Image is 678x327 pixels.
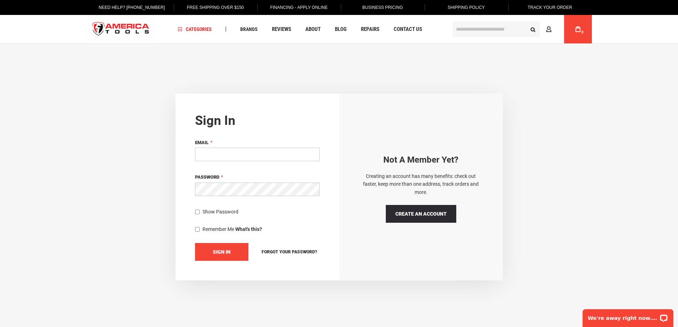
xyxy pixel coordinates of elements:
span: 0 [582,30,584,34]
a: Brands [237,25,261,34]
span: Password [195,174,219,180]
button: Sign In [195,243,248,261]
strong: Sign in [195,113,235,128]
a: Repairs [358,25,383,34]
a: store logo [86,16,156,43]
a: Blog [332,25,350,34]
button: Search [526,22,540,36]
span: Shipping Policy [448,5,485,10]
span: About [305,27,321,32]
strong: What's this? [235,226,262,232]
a: About [302,25,324,34]
span: Categories [178,27,212,32]
p: Creating an account has many benefits: check out faster, keep more than one address, track orders... [359,172,483,196]
span: Create an Account [395,211,447,217]
span: Contact Us [394,27,422,32]
a: Forgot Your Password? [259,248,320,256]
a: Reviews [269,25,294,34]
a: Contact Us [390,25,425,34]
span: Show Password [203,209,238,215]
span: Reviews [272,27,291,32]
iframe: LiveChat chat widget [578,305,678,327]
a: 0 [571,15,585,43]
span: Brands [240,27,258,32]
a: Create an Account [386,205,456,223]
span: Repairs [361,27,379,32]
a: Categories [174,25,215,34]
span: Email [195,140,209,145]
span: Remember Me [203,226,234,232]
span: Sign In [213,249,231,255]
img: America Tools [86,16,156,43]
span: Blog [335,27,347,32]
strong: Not a Member yet? [383,155,458,165]
span: Forgot Your Password? [262,249,317,254]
